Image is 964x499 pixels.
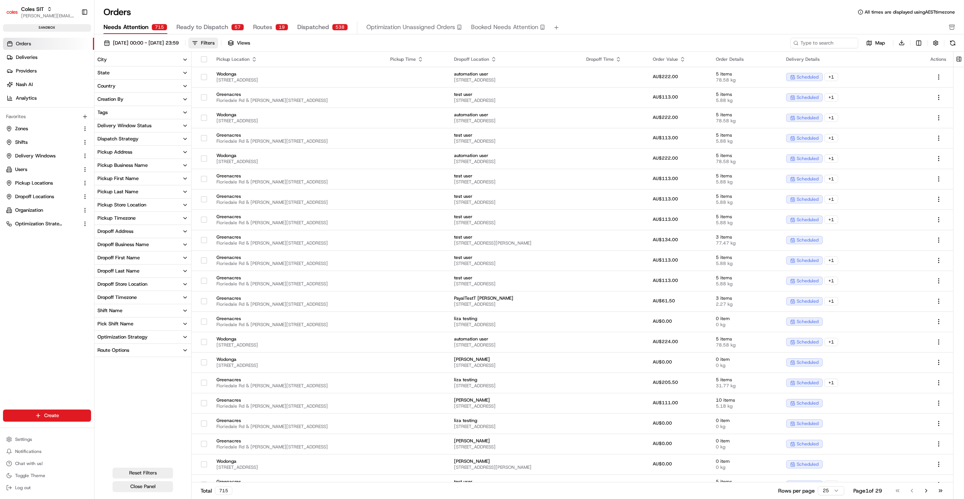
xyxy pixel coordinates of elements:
[653,440,672,447] span: AU$0.00
[797,278,819,284] span: scheduled
[3,177,91,189] button: Pickup Locations
[216,444,378,450] span: Floriedale Rd & [PERSON_NAME][STREET_ADDRESS]
[216,91,378,97] span: Greenacres
[824,297,838,305] div: + 1
[97,347,129,354] div: Route Options
[216,71,378,77] span: Wodonga
[716,159,774,165] span: 78.58 kg
[16,95,37,102] span: Analytics
[716,214,774,220] span: 5 items
[21,5,44,13] span: Coles SIT
[3,92,94,104] a: Analytics
[716,56,774,62] div: Order Details
[824,93,838,102] div: + 1
[716,260,774,266] span: 5.88 kg
[454,179,574,185] span: [STREET_ADDRESS]
[297,23,329,32] span: Dispatched
[3,218,91,230] button: Optimization Strategy
[653,56,704,62] div: Order Value
[797,237,819,243] span: scheduled
[454,301,574,307] span: [STREET_ADDRESS]
[216,118,378,124] span: [STREET_ADDRESS]
[16,68,37,74] span: Providers
[454,220,574,226] span: [STREET_ADDRESS]
[3,38,94,50] a: Orders
[716,240,774,246] span: 77.47 kg
[716,377,774,383] span: 5 items
[216,275,378,281] span: Greenacres
[15,220,63,227] span: Optimization Strategy
[216,424,378,430] span: Floriedale Rd & [PERSON_NAME][STREET_ADDRESS]
[454,97,574,103] span: [STREET_ADDRESS]
[3,191,91,203] button: Dropoff Locations
[797,156,819,162] span: scheduled
[454,322,574,328] span: [STREET_ADDRESS]
[3,434,91,445] button: Settings
[15,460,43,467] span: Chat with us!
[44,412,59,419] span: Create
[104,6,131,18] h1: Orders
[454,138,574,144] span: [STREET_ADDRESS]
[94,304,191,317] button: Shift Name
[797,196,819,202] span: scheduled
[15,125,28,132] span: Zones
[94,159,191,172] button: Pickup Business Name
[21,13,75,19] button: [PERSON_NAME][EMAIL_ADDRESS][PERSON_NAME][PERSON_NAME][DOMAIN_NAME]
[201,40,215,46] div: Filters
[216,193,378,199] span: Greenacres
[6,193,79,200] a: Dropoff Locations
[824,379,838,387] div: + 1
[716,118,774,124] span: 78.58 kg
[3,24,91,32] div: sandbox
[716,193,774,199] span: 5 items
[97,149,132,156] div: Pickup Address
[653,114,678,120] span: AU$222.00
[716,254,774,260] span: 5 items
[786,56,919,62] div: Delivery Details
[716,71,774,77] span: 5 items
[716,356,774,362] span: 0 item
[454,254,574,260] span: test user
[454,403,574,409] span: [STREET_ADDRESS]
[15,485,31,491] span: Log out
[716,301,774,307] span: 2.27 kg
[94,80,191,92] button: Country
[94,265,191,277] button: Dropoff Last Name
[3,458,91,469] button: Chat with us!
[454,199,574,205] span: [STREET_ADDRESS]
[454,383,574,389] span: [STREET_ADDRESS]
[716,77,774,83] span: 78.58 kg
[94,317,191,330] button: Pick Shift Name
[216,377,378,383] span: Greenacres
[6,152,79,159] a: Delivery Windows
[94,251,191,264] button: Dropoff First Name
[216,112,378,118] span: Wodonga
[716,220,774,226] span: 5.88 kg
[216,77,378,83] span: [STREET_ADDRESS]
[824,175,838,183] div: + 1
[824,216,838,224] div: + 1
[3,79,94,91] a: Nash AI
[653,74,678,80] span: AU$222.00
[94,93,191,106] button: Creation By
[454,91,574,97] span: test user
[216,397,378,403] span: Greenacres
[104,23,148,32] span: Needs Attention
[716,179,774,185] span: 5.88 kg
[3,446,91,457] button: Notifications
[716,458,774,464] span: 0 item
[275,24,288,31] div: 19
[216,254,378,260] span: Greenacres
[797,257,819,263] span: scheduled
[151,24,167,31] div: 715
[797,135,819,141] span: scheduled
[454,112,574,118] span: automation user
[797,400,819,406] span: scheduled
[6,207,79,214] a: Organization
[454,152,574,159] span: automation user
[94,331,191,343] button: Optimization Strategy
[15,193,54,200] span: Dropoff Locations
[97,136,139,142] div: Dispatch Strategy
[6,180,79,186] a: Pickup Locations
[216,322,378,328] span: Floriedale Rd & [PERSON_NAME][STREET_ADDRESS]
